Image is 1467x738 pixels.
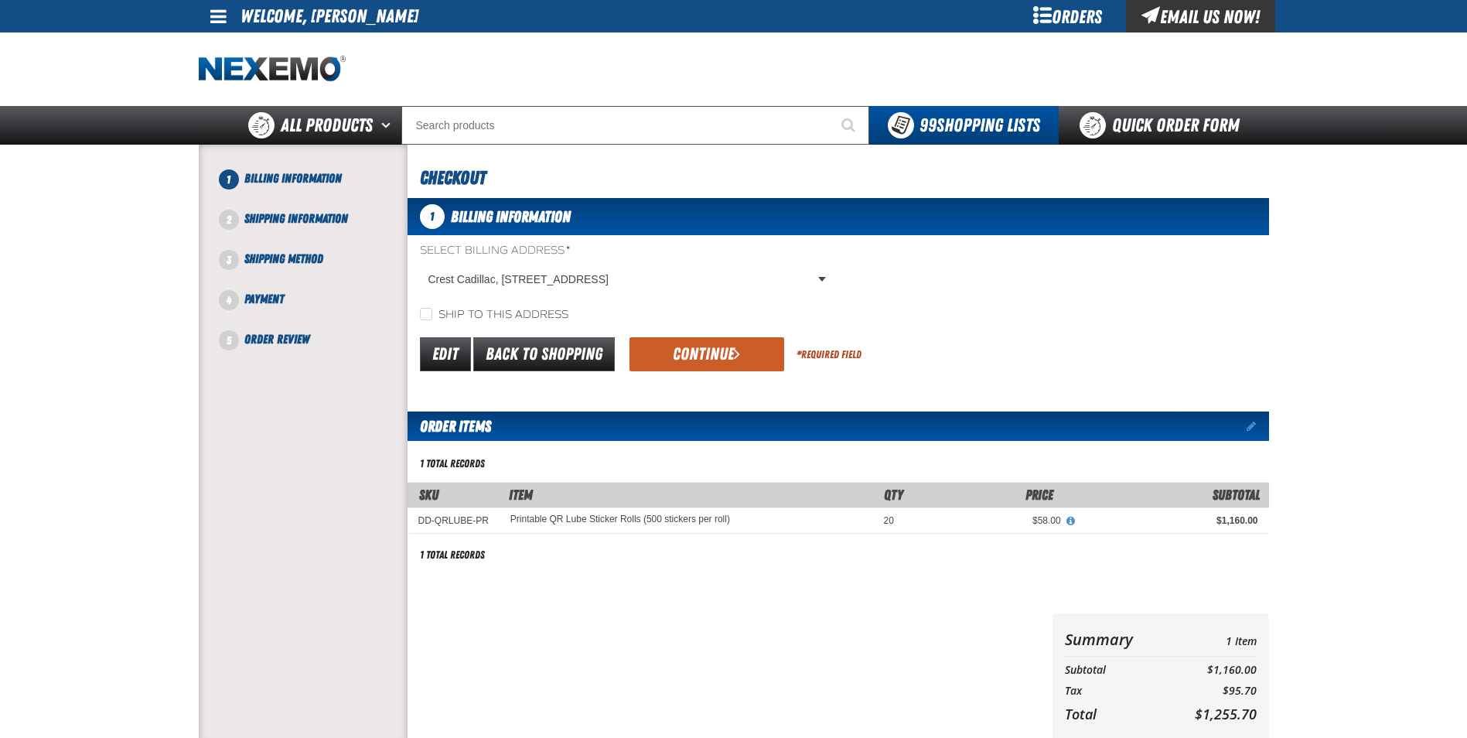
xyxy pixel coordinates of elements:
span: Shipping Information [244,211,348,226]
span: $1,255.70 [1195,705,1257,723]
nav: Checkout steps. Current step is Billing Information. Step 1 of 5 [217,169,408,349]
span: Payment [244,292,284,306]
input: Search [401,106,869,145]
td: $95.70 [1165,681,1256,702]
span: 20 [883,515,893,526]
button: Continue [629,337,784,371]
li: Order Review. Step 5 of 5. Not Completed [229,330,408,349]
a: SKU [419,487,438,503]
img: Nexemo logo [199,56,346,83]
button: View All Prices for Printable QR Lube Sticker Rolls (500 stickers per roll) [1061,514,1081,528]
span: Billing Information [244,171,342,186]
a: Quick Order Form [1059,106,1268,145]
button: You have 99 Shopping Lists. Open to view details [869,106,1059,145]
td: DD-QRLUBE-PR [408,507,500,533]
th: Total [1065,702,1165,726]
a: Back to Shopping [473,337,615,371]
strong: 99 [919,114,936,136]
span: 4 [219,290,239,310]
span: 1 [420,204,445,229]
label: Select Billing Address [420,244,832,258]
button: Open All Products pages [376,106,401,145]
label: Ship to this address [420,308,568,323]
div: 1 total records [420,456,485,471]
li: Shipping Method. Step 3 of 5. Not Completed [229,250,408,290]
span: All Products [281,111,373,139]
th: Summary [1065,626,1165,653]
button: Start Searching [831,106,869,145]
th: Subtotal [1065,660,1165,681]
li: Payment. Step 4 of 5. Not Completed [229,290,408,330]
input: Ship to this address [420,308,432,320]
a: Printable QR Lube Sticker Rolls (500 stickers per roll) [510,514,730,525]
div: 1 total records [420,548,485,562]
span: Billing Information [451,207,571,226]
span: Order Review [244,332,309,347]
span: 2 [219,210,239,230]
td: 1 Item [1165,626,1256,653]
h2: Order Items [408,412,491,441]
th: Tax [1065,681,1165,702]
li: Billing Information. Step 1 of 5. Not Completed [229,169,408,210]
a: Edit [420,337,471,371]
span: Item [509,487,533,503]
div: $58.00 [916,514,1061,527]
li: Shipping Information. Step 2 of 5. Not Completed [229,210,408,250]
div: Required Field [797,347,861,362]
a: Home [199,56,346,83]
span: 5 [219,330,239,350]
td: $1,160.00 [1165,660,1256,681]
span: Qty [884,487,903,503]
span: Subtotal [1213,487,1260,503]
span: 1 [219,169,239,190]
a: Edit items [1247,421,1269,432]
span: Shopping Lists [919,114,1040,136]
span: Price [1025,487,1053,503]
span: Crest Cadillac, [STREET_ADDRESS] [428,272,815,288]
span: Checkout [420,167,486,189]
div: $1,160.00 [1083,514,1258,527]
span: 3 [219,250,239,270]
span: Shipping Method [244,251,323,266]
